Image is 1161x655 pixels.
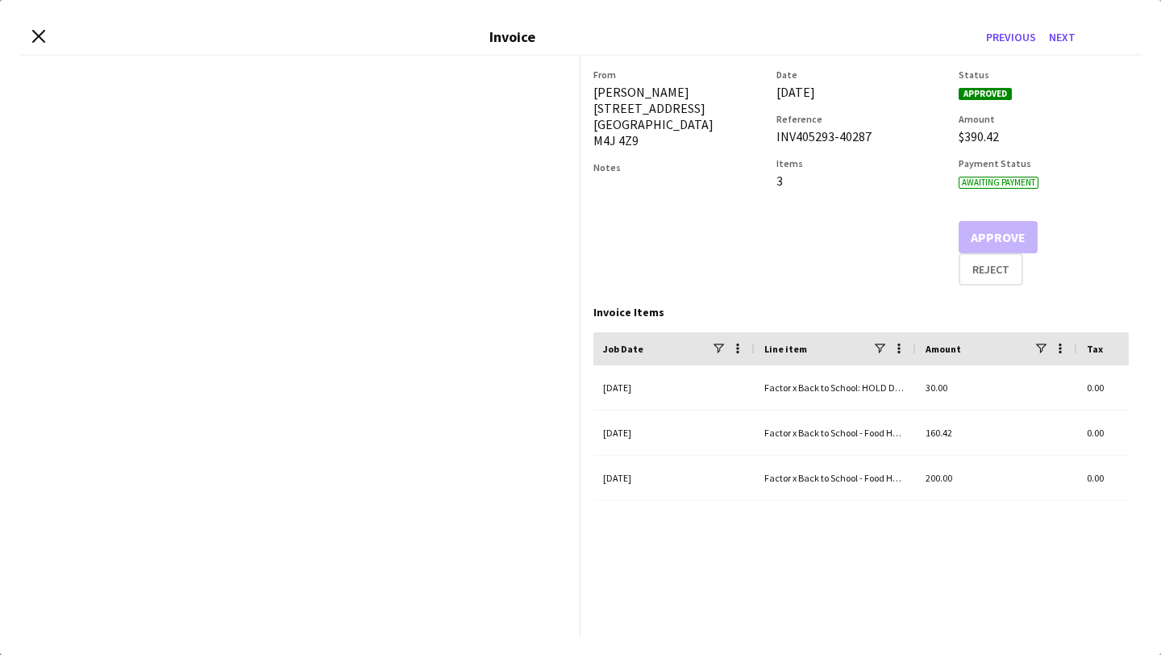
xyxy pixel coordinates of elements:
[755,365,916,410] div: Factor x Back to School: HOLD DATE FOR TRAINING - Training (salary)
[776,157,947,169] h3: Items
[959,157,1129,169] h3: Payment Status
[959,253,1023,286] button: Reject
[593,456,755,500] div: [DATE]
[959,88,1012,100] span: Approved
[755,456,916,500] div: Factor x Back to School - Food Handler's BA (salary)
[593,69,764,81] h3: From
[916,456,1077,500] div: 200.00
[1087,343,1103,355] span: Tax
[776,113,947,125] h3: Reference
[593,365,755,410] div: [DATE]
[959,113,1129,125] h3: Amount
[593,411,755,455] div: [DATE]
[1042,24,1082,50] button: Next
[776,69,947,81] h3: Date
[980,24,1042,50] button: Previous
[489,27,535,46] h3: Invoice
[916,411,1077,455] div: 160.42
[776,173,947,189] div: 3
[593,161,764,173] h3: Notes
[755,411,916,455] div: Factor x Back to School - Food Handler's BA (salary)
[603,343,643,355] span: Job Date
[593,84,764,148] div: [PERSON_NAME] [STREET_ADDRESS] [GEOGRAPHIC_DATA] M4J 4Z9
[764,343,807,355] span: Line item
[959,177,1038,189] span: Awaiting payment
[776,84,947,100] div: [DATE]
[593,305,1129,319] div: Invoice Items
[916,365,1077,410] div: 30.00
[959,128,1129,144] div: $390.42
[776,128,947,144] div: INV405293-40287
[959,69,1129,81] h3: Status
[926,343,961,355] span: Amount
